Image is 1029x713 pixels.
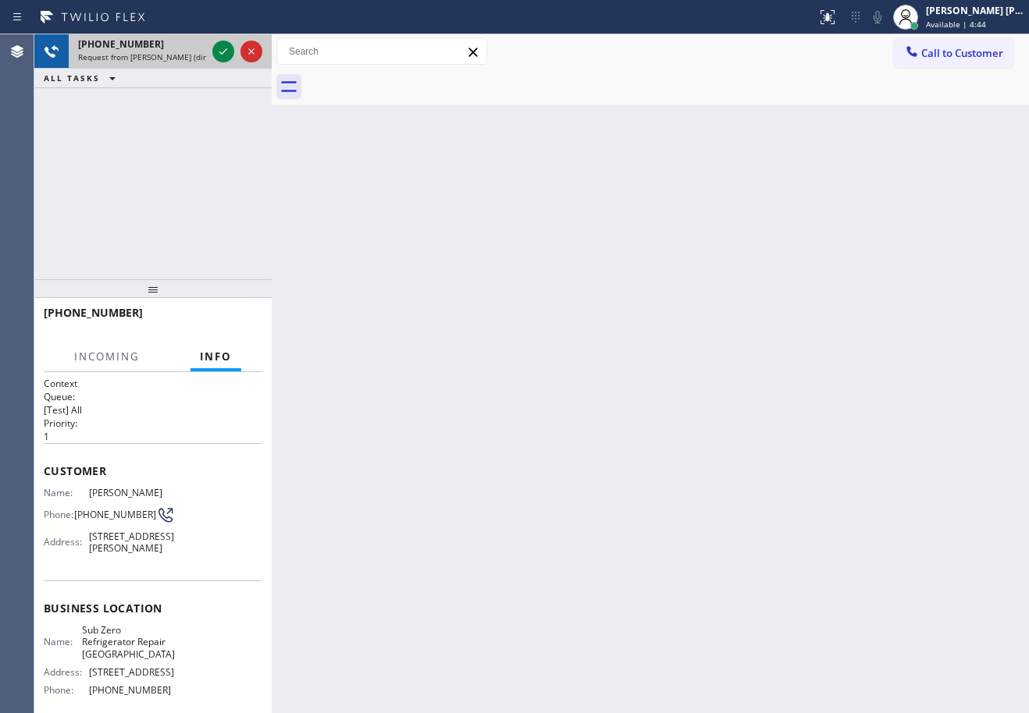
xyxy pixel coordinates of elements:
[44,636,82,647] span: Name:
[44,403,262,417] p: [Test] All
[82,624,175,660] span: Sub Zero Refrigerator Repair [GEOGRAPHIC_DATA]
[89,530,175,555] span: [STREET_ADDRESS][PERSON_NAME]
[78,37,164,51] span: [PHONE_NUMBER]
[277,39,486,64] input: Search
[78,51,220,62] span: Request from [PERSON_NAME] (direct)
[44,417,262,430] h2: Priority:
[89,684,175,696] span: [PHONE_NUMBER]
[190,342,241,372] button: Info
[44,487,89,498] span: Name:
[44,509,74,520] span: Phone:
[44,684,89,696] span: Phone:
[44,601,262,615] span: Business location
[89,666,175,678] span: [STREET_ADDRESS]
[44,305,143,320] span: [PHONE_NUMBER]
[44,377,262,390] h1: Context
[44,536,89,548] span: Address:
[44,463,262,478] span: Customer
[200,349,232,364] span: Info
[212,41,234,62] button: Accept
[44,73,100,83] span: ALL TASKS
[867,6,888,28] button: Mute
[89,487,175,498] span: [PERSON_NAME]
[34,69,131,87] button: ALL TASKS
[65,342,149,372] button: Incoming
[74,349,140,364] span: Incoming
[240,41,262,62] button: Reject
[44,430,262,443] p: 1
[44,390,262,403] h2: Queue:
[926,4,1024,17] div: [PERSON_NAME] [PERSON_NAME] Dahil
[894,38,1013,68] button: Call to Customer
[74,509,156,520] span: [PHONE_NUMBER]
[921,46,1003,60] span: Call to Customer
[926,19,986,30] span: Available | 4:44
[44,666,89,678] span: Address:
